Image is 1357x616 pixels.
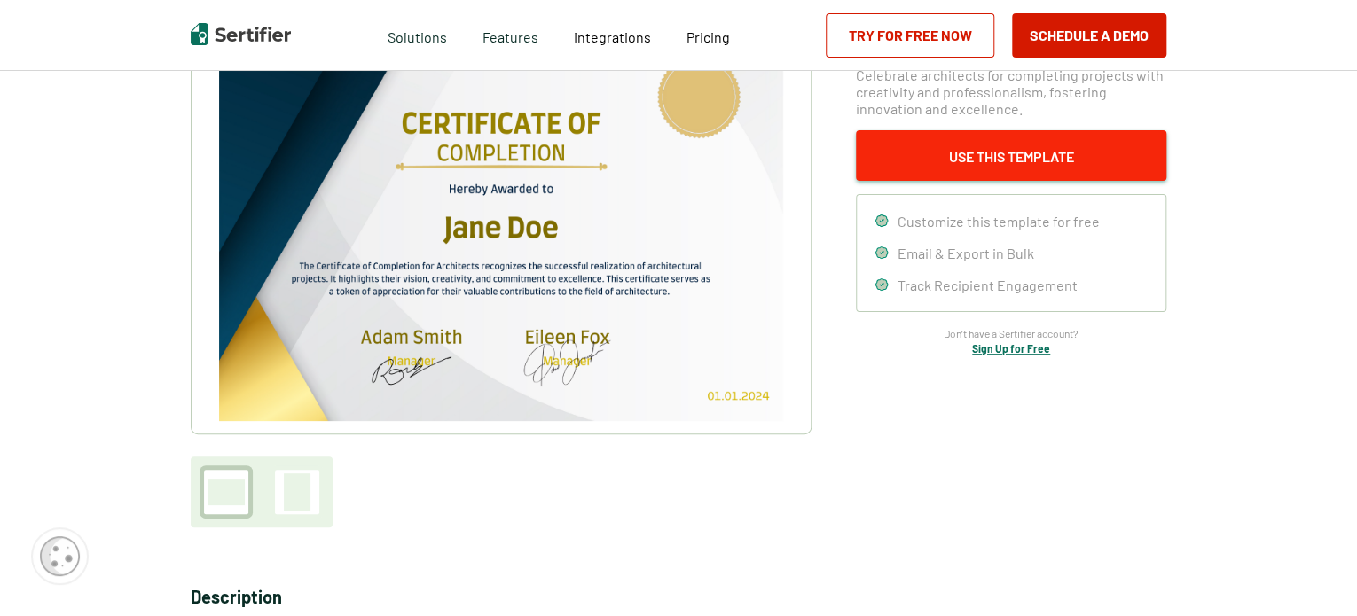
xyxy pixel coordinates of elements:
a: Integrations [574,24,651,46]
a: Sign Up for Free [972,342,1050,355]
span: Celebrate architects for completing projects with creativity and professionalism, fostering innov... [856,66,1166,117]
span: Email & Export in Bulk [898,245,1034,261]
span: Track Recipient Engagement [898,277,1078,293]
button: Schedule a Demo [1012,13,1166,58]
button: Use This Template [856,130,1166,181]
span: Description [191,586,282,607]
span: Features [482,24,538,46]
span: Pricing [686,28,730,45]
span: Solutions [388,24,447,46]
img: Sertifier | Digital Credentialing Platform [191,23,291,45]
img: Cookie Popup Icon [40,536,80,576]
img: Certificate of Completion​ for Architect [219,22,783,421]
span: Customize this template for free [898,213,1100,230]
span: Integrations [574,28,651,45]
a: Pricing [686,24,730,46]
span: Don’t have a Sertifier account? [944,325,1079,342]
iframe: Chat Widget [1268,531,1357,616]
a: Try for Free Now [826,13,994,58]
